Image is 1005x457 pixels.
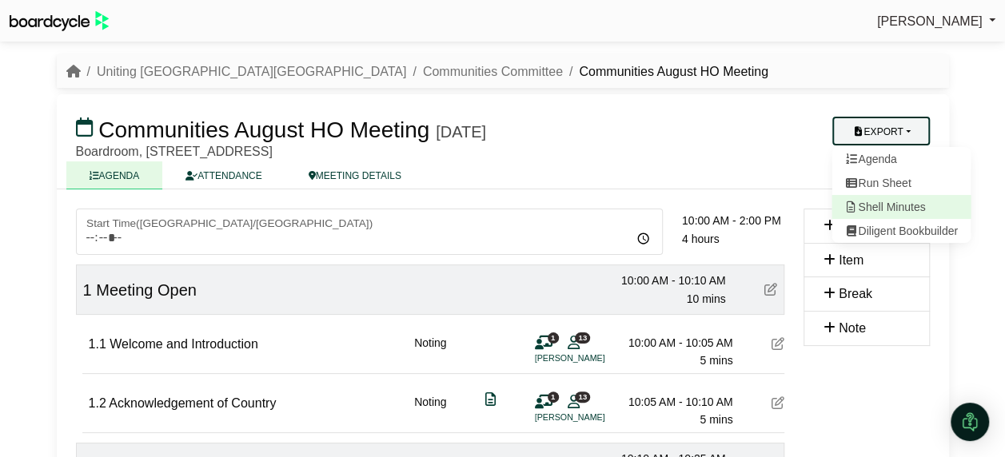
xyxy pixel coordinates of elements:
span: Meeting Open [96,281,197,299]
nav: breadcrumb [66,62,768,82]
span: Item [839,253,863,267]
span: 1 [548,391,559,402]
div: Noting [414,334,446,370]
span: Break [839,287,872,300]
a: Agenda [832,147,971,171]
span: 1 [548,332,559,343]
div: 10:00 AM - 2:00 PM [682,212,794,229]
div: Noting [414,393,446,429]
button: Export [832,117,929,145]
div: 10:05 AM - 10:10 AM [621,393,733,411]
a: AGENDA [66,161,163,189]
span: [PERSON_NAME] [877,14,983,28]
span: Welcome and Introduction [110,337,258,351]
a: ATTENDANCE [162,161,285,189]
img: BoardcycleBlackGreen-aaafeed430059cb809a45853b8cf6d952af9d84e6e89e1f1685b34bfd5cb7d64.svg [10,11,109,31]
li: Communities August HO Meeting [563,62,768,82]
div: 10:00 AM - 10:05 AM [621,334,733,352]
span: 5 mins [700,413,732,426]
span: 1.1 [89,337,106,351]
span: 1 [83,281,92,299]
a: Uniting [GEOGRAPHIC_DATA][GEOGRAPHIC_DATA] [97,65,406,78]
span: 1.2 [89,396,106,410]
span: Communities August HO Meeting [98,117,429,142]
a: Communities Committee [423,65,563,78]
span: Acknowledgement of Country [109,396,276,410]
span: 13 [575,391,590,402]
a: Diligent Bookbuilder [832,219,971,243]
a: [PERSON_NAME] [877,11,995,32]
div: 10:00 AM - 10:10 AM [614,272,726,289]
div: Open Intercom Messenger [951,403,989,441]
span: Note [839,321,866,335]
span: Boardroom, [STREET_ADDRESS] [76,145,273,158]
span: 10 mins [686,292,725,305]
span: 4 hours [682,232,720,245]
span: 5 mins [700,354,732,367]
li: [PERSON_NAME] [535,411,655,424]
a: MEETING DETAILS [285,161,425,189]
a: Run Sheet [832,171,971,195]
div: [DATE] [436,122,486,141]
span: 13 [575,332,590,343]
a: Shell Minutes [832,195,971,219]
li: [PERSON_NAME] [535,352,655,365]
